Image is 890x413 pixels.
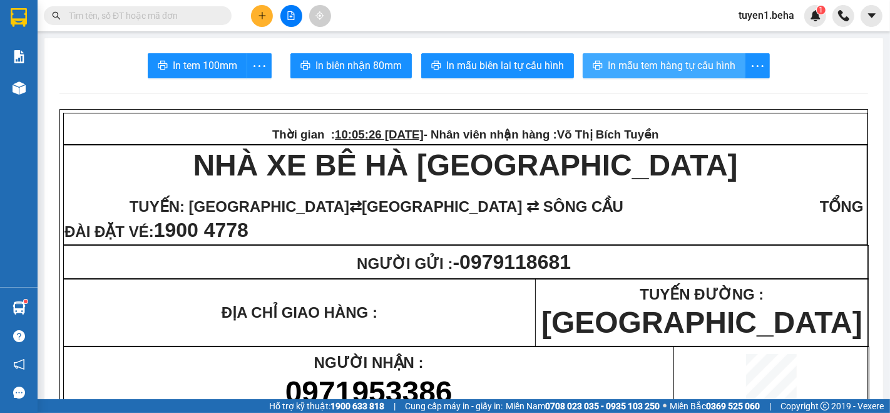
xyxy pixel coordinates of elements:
[222,304,377,321] strong: ĐỊA CHỈ GIAO HÀNG :
[545,401,660,411] strong: 0708 023 035 - 0935 103 250
[330,401,384,411] strong: 1900 633 818
[640,286,764,303] span: TUYẾN ĐƯỜNG :
[819,6,823,14] span: 1
[745,58,769,74] span: more
[258,11,267,20] span: plus
[290,53,412,78] button: printerIn biên nhận 80mm
[405,399,503,413] span: Cung cấp máy in - giấy in:
[148,53,247,78] button: printerIn tem 100mm
[158,60,168,72] span: printer
[247,58,271,74] span: more
[24,300,28,303] sup: 1
[13,330,25,342] span: question-circle
[269,399,384,413] span: Hỗ trợ kỹ thuật:
[130,198,349,215] span: TUYẾN: [GEOGRAPHIC_DATA]
[64,198,864,240] span: TỔNG ĐÀI ĐẶT VÉ:
[583,53,745,78] button: printerIn mẫu tem hàng tự cấu hình
[838,10,849,21] img: phone-icon
[557,128,659,141] span: Võ Thị Bích Tuyền
[729,8,804,23] span: tuyen1.beha
[453,251,571,273] span: -
[285,375,453,409] span: 0971953386
[287,11,295,20] span: file-add
[154,219,248,241] span: 1900 4778
[663,404,667,409] span: ⚪️
[769,399,771,413] span: |
[431,60,441,72] span: printer
[362,198,623,215] span: [GEOGRAPHIC_DATA] ⇄ SÔNG CẦU
[357,255,575,272] span: NGƯỜI GỬI :
[670,399,760,413] span: Miền Bắc
[193,149,737,182] strong: NHÀ XE BÊ HÀ [GEOGRAPHIC_DATA]
[608,58,735,73] span: In mẫu tem hàng tự cấu hình
[272,128,659,141] span: Thời gian : - Nhân viên nhận hàng :
[421,53,574,78] button: printerIn mẫu biên lai tự cấu hình
[173,58,237,73] span: In tem 100mm
[11,8,27,27] img: logo-vxr
[280,5,302,27] button: file-add
[394,399,396,413] span: |
[817,6,826,14] sup: 1
[300,60,310,72] span: printer
[309,5,331,27] button: aim
[866,10,877,21] span: caret-down
[247,53,272,78] button: more
[15,21,364,48] span: Thời gian : - Nhân viên nhận hàng :
[745,53,770,78] button: more
[172,21,364,48] span: Võ Thị Bích Tuyền
[13,81,26,95] img: warehouse-icon
[861,5,882,27] button: caret-down
[78,21,166,34] span: 08:11:20 [DATE]
[13,358,25,370] span: notification
[314,354,424,371] span: NGƯỜI NHẬN :
[315,58,402,73] span: In biên nhận 80mm
[52,11,61,20] span: search
[706,401,760,411] strong: 0369 525 060
[69,9,217,23] input: Tìm tên, số ĐT hoặc mã đơn
[13,387,25,399] span: message
[335,128,424,141] span: 10:05:26 [DATE]
[593,60,603,72] span: printer
[13,50,26,63] img: solution-icon
[315,11,324,20] span: aim
[821,402,829,410] span: copyright
[810,10,821,21] img: icon-new-feature
[506,399,660,413] span: Miền Nam
[446,58,564,73] span: In mẫu biên lai tự cấu hình
[541,306,862,339] span: [GEOGRAPHIC_DATA]
[349,198,362,215] span: ⇄
[459,251,571,273] span: 0979118681
[251,5,273,27] button: plus
[13,301,26,315] img: warehouse-icon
